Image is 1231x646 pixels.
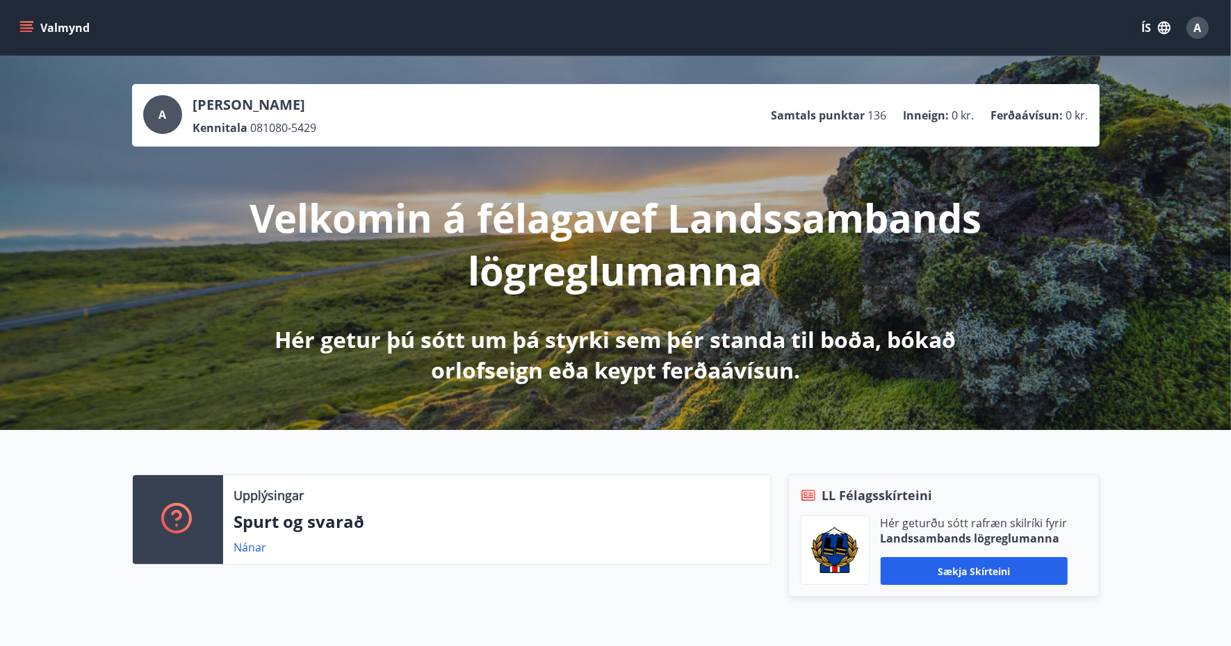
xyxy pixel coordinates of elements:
[234,540,267,555] a: Nánar
[1134,15,1178,40] button: ÍS
[1181,11,1214,44] button: A
[158,107,166,122] span: A
[881,531,1068,546] p: Landssambands lögreglumanna
[772,108,865,123] p: Samtals punktar
[952,108,975,123] span: 0 kr.
[1194,20,1202,35] span: A
[868,108,887,123] span: 136
[234,510,760,533] p: Spurt og svarað
[811,527,858,573] img: 1cqKbADZNYZ4wXUG0EC2JmCwhQh0Y6EN22Kw4FTY.png
[193,95,317,115] p: [PERSON_NAME]
[1066,108,1089,123] span: 0 kr.
[234,486,304,504] p: Upplýsingar
[17,15,95,40] button: menu
[991,108,1063,123] p: Ferðaávísun :
[881,515,1068,531] p: Hér geturðu sótt rafræn skilríki fyrir
[249,191,983,297] p: Velkomin á félagavef Landssambands lögreglumanna
[249,324,983,386] p: Hér getur þú sótt um þá styrki sem þér standa til boða, bókað orlofseign eða keypt ferðaávísun.
[822,486,933,504] span: LL Félagsskírteini
[881,557,1068,585] button: Sækja skírteini
[193,120,248,135] p: Kennitala
[251,120,317,135] span: 081080-5429
[904,108,949,123] p: Inneign :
